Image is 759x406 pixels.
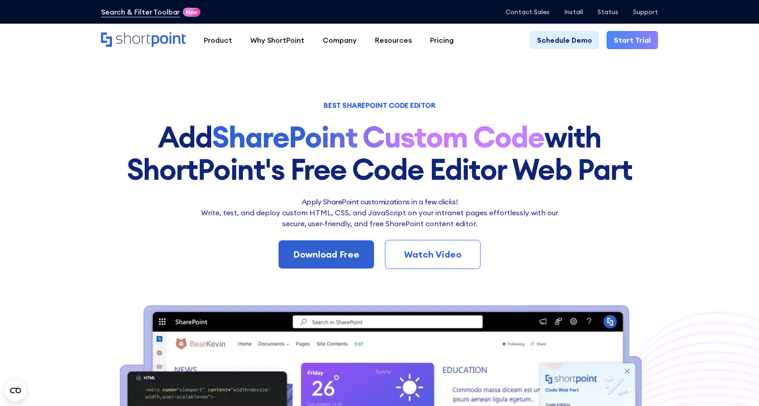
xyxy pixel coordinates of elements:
[241,31,314,49] a: Why ShortPoint
[250,35,304,46] div: Why ShortPoint
[633,8,658,15] a: Support
[195,207,564,229] p: Write, test, and deploy custom HTML, CSS, and JavaScript on your intranet pages effortlessly wi﻿t...
[595,300,759,406] iframe: Chat Widget
[366,31,421,49] a: Resources
[597,8,618,15] a: Status
[375,35,412,46] div: Resources
[564,8,583,15] a: Install
[101,121,658,185] h1: Add with ShortPoint's Free Code Editor Web Part
[400,248,466,261] div: Watch Video
[293,248,359,261] div: Download Free
[278,240,374,269] a: Download Free
[204,35,232,46] div: Product
[101,6,180,17] a: Search & Filter Toolbar
[530,31,599,49] a: Schedule Demo
[314,31,366,49] a: Company
[385,240,481,269] a: Watch Video
[607,31,658,49] a: Start Trial
[195,196,564,207] h2: Apply SharePoint customizations in a few clicks!
[323,35,357,46] div: Company
[5,380,26,401] button: Open CMP widget
[195,31,241,49] a: Product
[101,32,186,48] a: Home
[430,35,454,46] div: Pricing
[506,8,550,15] a: Contact Sales
[101,102,658,108] h1: BEST SHAREPOINT CODE EDITOR
[212,118,544,155] strong: SharePoint Custom Code
[421,31,463,49] a: Pricing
